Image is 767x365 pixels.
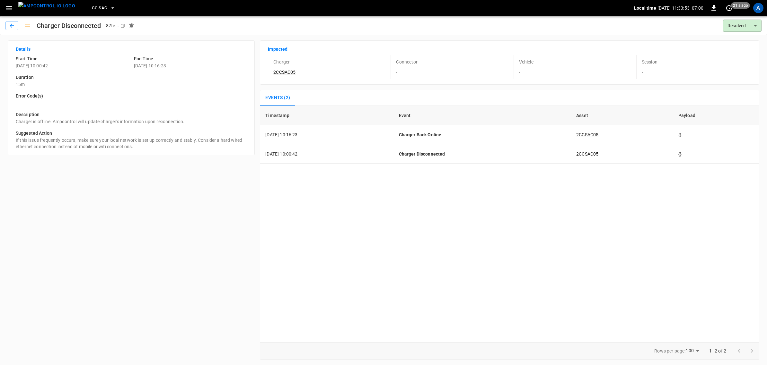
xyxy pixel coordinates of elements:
a: 2CCSAC05 [576,151,598,157]
div: - [514,55,629,79]
p: 1–2 of 2 [709,348,726,354]
p: Impacted [268,46,751,52]
p: Vehicle [519,59,533,65]
td: [DATE] 10:00:42 [260,144,393,164]
p: If this issue frequently occurs, make sure your local network is set up correctly and stably. Con... [16,137,247,150]
h6: End Time [134,55,247,63]
p: Charger Disconnected [399,151,566,157]
p: 15m [16,81,247,88]
div: Notifications sent [128,23,134,29]
p: Local time [634,5,656,11]
p: [DATE] 10:16:23 [134,63,247,69]
div: - [391,55,506,79]
td: {} [673,144,759,164]
h6: Duration [16,74,247,81]
th: Event [394,106,571,125]
h6: Start Time [16,55,129,63]
button: Events (2) [260,90,295,106]
a: 2CCSAC05 [576,132,598,137]
div: sessions table [260,106,759,342]
h1: Charger Disconnected [37,21,101,31]
div: copy [120,22,126,29]
h6: Error Code(s) [16,93,247,100]
div: 100 [686,346,701,355]
p: [DATE] 11:33:53 -07:00 [657,5,703,11]
div: 87fe ... [106,22,120,29]
p: Connector [396,59,417,65]
span: CC.SAC [92,4,107,12]
p: Charger is offline. Ampcontrol will update charger's information upon reconnection. [16,118,247,125]
button: CC.SAC [89,2,118,14]
td: {} [673,125,759,144]
div: Resolved [723,20,762,32]
p: Charger Back Online [399,132,566,138]
td: [DATE] 10:16:23 [260,125,393,144]
p: [DATE] 10:00:42 [16,63,129,69]
p: Rows per page: [654,348,685,354]
th: Timestamp [260,106,393,125]
table: sessions table [260,106,759,164]
h6: Description [16,111,247,118]
th: Payload [673,106,759,125]
div: profile-icon [753,3,763,13]
p: Session [642,59,657,65]
img: ampcontrol.io logo [18,2,75,10]
h6: Suggested Action [16,130,247,137]
p: Charger [273,59,290,65]
button: set refresh interval [724,3,734,13]
span: 21 s ago [731,2,750,9]
a: 2CCSAC05 [273,70,295,75]
p: - [16,100,247,106]
th: Asset [571,106,673,125]
div: - [636,55,751,79]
